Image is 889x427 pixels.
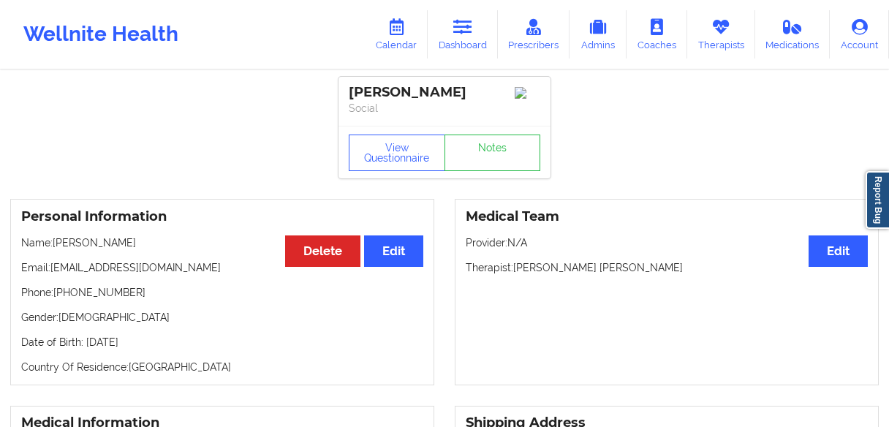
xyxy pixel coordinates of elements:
[627,10,687,58] a: Coaches
[21,335,423,349] p: Date of Birth: [DATE]
[349,101,540,116] p: Social
[515,87,540,99] img: Image%2Fplaceholer-image.png
[364,235,423,267] button: Edit
[21,360,423,374] p: Country Of Residence: [GEOGRAPHIC_DATA]
[570,10,627,58] a: Admins
[755,10,831,58] a: Medications
[687,10,755,58] a: Therapists
[21,235,423,250] p: Name: [PERSON_NAME]
[349,84,540,101] div: [PERSON_NAME]
[21,260,423,275] p: Email: [EMAIL_ADDRESS][DOMAIN_NAME]
[21,285,423,300] p: Phone: [PHONE_NUMBER]
[466,208,868,225] h3: Medical Team
[21,310,423,325] p: Gender: [DEMOGRAPHIC_DATA]
[466,235,868,250] p: Provider: N/A
[866,171,889,229] a: Report Bug
[809,235,868,267] button: Edit
[466,260,868,275] p: Therapist: [PERSON_NAME] [PERSON_NAME]
[349,135,445,171] button: View Questionnaire
[21,208,423,225] h3: Personal Information
[498,10,570,58] a: Prescribers
[444,135,541,171] a: Notes
[830,10,889,58] a: Account
[428,10,498,58] a: Dashboard
[285,235,360,267] button: Delete
[365,10,428,58] a: Calendar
